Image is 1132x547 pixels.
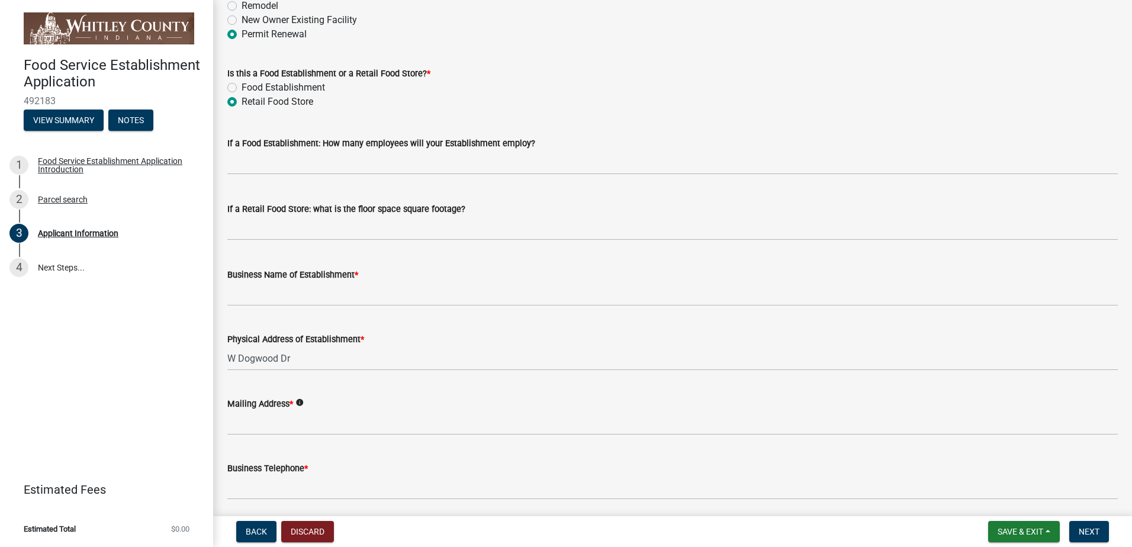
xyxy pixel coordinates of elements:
label: New Owner Existing Facility [242,13,357,27]
label: Business Telephone [227,465,308,473]
label: If a Food Establishment: How many employees will your Establishment employ? [227,140,535,148]
div: 3 [9,224,28,243]
div: 4 [9,258,28,277]
div: Food Service Establishment Application Introduction [38,157,194,173]
label: If a Retail Food Store: what is the floor space square footage? [227,205,465,214]
span: Estimated Total [24,525,76,533]
label: Mailing Address [227,400,293,408]
span: Back [246,527,267,536]
button: Discard [281,521,334,542]
div: 2 [9,190,28,209]
div: Parcel search [38,195,88,204]
span: 492183 [24,95,189,107]
span: Next [1079,527,1099,536]
div: Applicant Information [38,229,118,237]
button: Back [236,521,276,542]
label: Physical Address of Establishment [227,336,364,344]
label: Retail Food Store [242,95,313,109]
span: $0.00 [171,525,189,533]
button: Save & Exit [988,521,1060,542]
label: Business Name of Establishment [227,271,358,279]
i: info [295,398,304,407]
label: Is this a Food Establishment or a Retail Food Store? [227,70,430,78]
img: Whitley County, Indiana [24,12,194,44]
wm-modal-confirm: Notes [108,116,153,126]
h4: Food Service Establishment Application [24,57,204,91]
wm-modal-confirm: Summary [24,116,104,126]
label: Permit Renewal [242,27,307,41]
a: Estimated Fees [9,478,194,501]
button: Notes [108,110,153,131]
div: 1 [9,156,28,175]
label: Food Establishment [242,81,325,95]
span: Save & Exit [998,527,1043,536]
button: View Summary [24,110,104,131]
button: Next [1069,521,1109,542]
